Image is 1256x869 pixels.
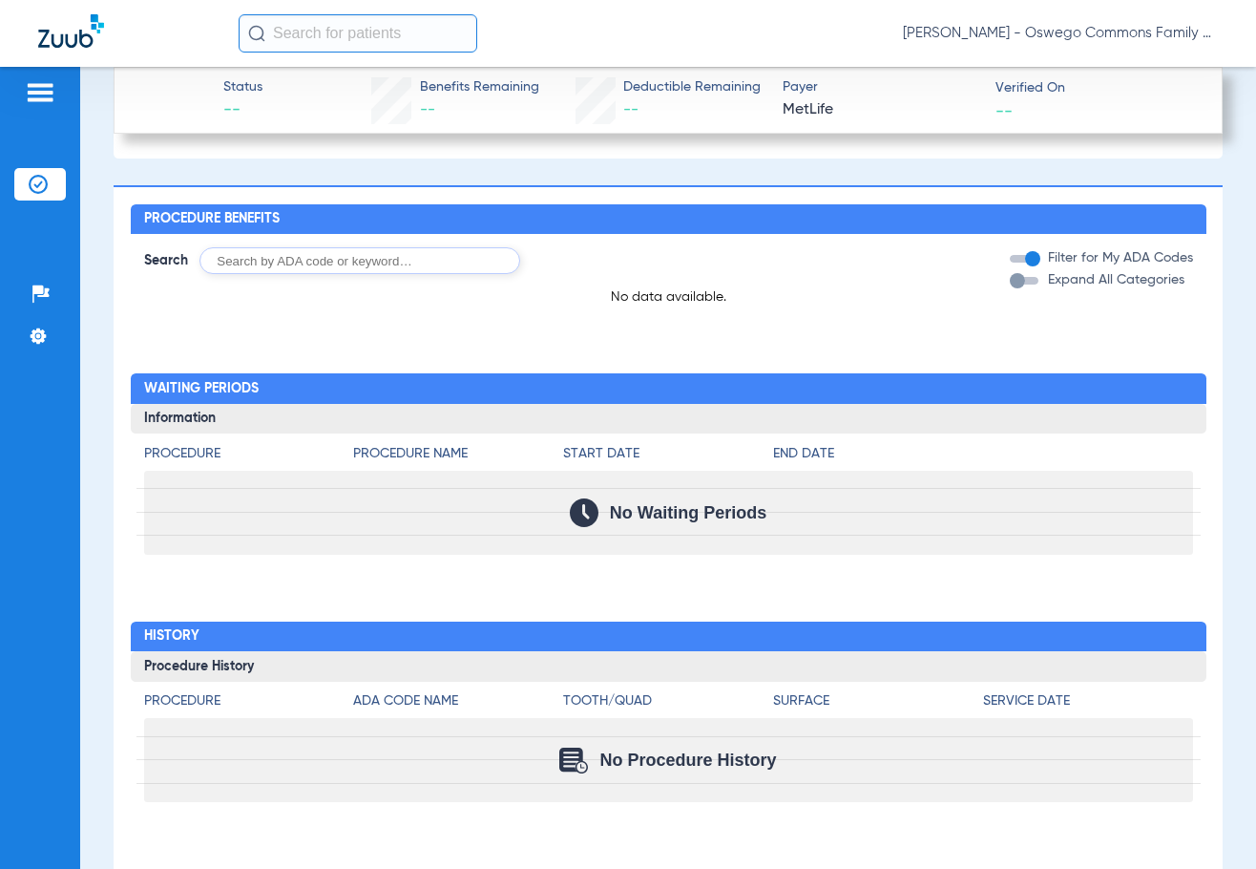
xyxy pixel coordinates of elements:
[559,748,588,773] img: Calendar
[248,25,265,42] img: Search Icon
[623,77,761,97] span: Deductible Remaining
[131,287,1206,307] p: No data available.
[144,251,188,270] span: Search
[144,691,354,718] app-breakdown-title: Procedure
[563,691,773,711] h4: Tooth/Quad
[420,102,435,117] span: --
[995,100,1013,120] span: --
[773,691,983,718] app-breakdown-title: Surface
[353,691,563,711] h4: ADA Code Name
[131,373,1206,404] h2: Waiting Periods
[199,247,520,274] input: Search by ADA code or keyword…
[131,404,1206,434] h3: Information
[1048,273,1184,286] span: Expand All Categories
[599,751,776,770] span: No Procedure History
[353,444,563,471] app-breakdown-title: Procedure Name
[783,98,978,122] span: MetLife
[131,622,1206,652] h2: History
[983,691,1193,711] h4: Service Date
[570,498,598,527] img: Calendar
[353,691,563,718] app-breakdown-title: ADA Code Name
[131,651,1206,682] h3: Procedure History
[1044,248,1193,268] label: Filter for My ADA Codes
[903,24,1218,43] span: [PERSON_NAME] - Oswego Commons Family Dental
[223,77,262,97] span: Status
[783,77,978,97] span: Payer
[223,98,262,122] span: --
[144,444,354,464] h4: Procedure
[144,691,354,711] h4: Procedure
[773,444,1193,464] h4: End Date
[563,444,773,464] h4: Start Date
[239,14,477,53] input: Search for patients
[420,77,539,97] span: Benefits Remaining
[144,444,354,471] app-breakdown-title: Procedure
[353,444,563,464] h4: Procedure Name
[25,81,55,104] img: hamburger-icon
[610,503,766,522] span: No Waiting Periods
[623,102,638,117] span: --
[563,444,773,471] app-breakdown-title: Start Date
[983,691,1193,718] app-breakdown-title: Service Date
[563,691,773,718] app-breakdown-title: Tooth/Quad
[38,14,104,48] img: Zuub Logo
[995,78,1191,98] span: Verified On
[773,444,1193,471] app-breakdown-title: End Date
[131,204,1206,235] h2: Procedure Benefits
[773,691,983,711] h4: Surface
